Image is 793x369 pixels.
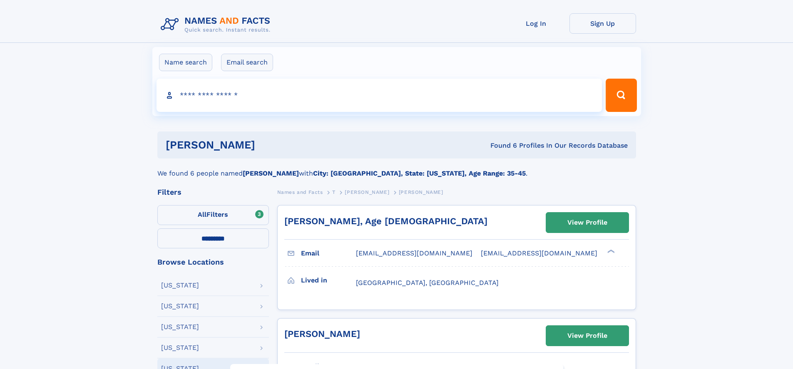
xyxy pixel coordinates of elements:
[157,13,277,36] img: Logo Names and Facts
[157,79,602,112] input: search input
[157,205,269,225] label: Filters
[284,329,360,339] a: [PERSON_NAME]
[503,13,569,34] a: Log In
[301,273,356,287] h3: Lived in
[356,249,472,257] span: [EMAIL_ADDRESS][DOMAIN_NAME]
[332,187,336,197] a: T
[567,326,607,345] div: View Profile
[198,211,206,218] span: All
[569,13,636,34] a: Sign Up
[157,158,636,178] div: We found 6 people named with .
[332,189,336,195] span: T
[243,169,299,177] b: [PERSON_NAME]
[605,249,615,254] div: ❯
[301,246,356,260] h3: Email
[481,249,597,257] span: [EMAIL_ADDRESS][DOMAIN_NAME]
[606,79,636,112] button: Search Button
[277,187,323,197] a: Names and Facts
[161,303,199,310] div: [US_STATE]
[284,216,487,226] a: [PERSON_NAME], Age [DEMOGRAPHIC_DATA]
[157,258,269,266] div: Browse Locations
[221,54,273,71] label: Email search
[399,189,443,195] span: [PERSON_NAME]
[166,140,373,150] h1: [PERSON_NAME]
[546,326,629,346] a: View Profile
[546,213,629,233] a: View Profile
[157,188,269,196] div: Filters
[345,189,389,195] span: [PERSON_NAME]
[567,213,607,232] div: View Profile
[345,187,389,197] a: [PERSON_NAME]
[313,169,526,177] b: City: [GEOGRAPHIC_DATA], State: [US_STATE], Age Range: 35-45
[159,54,212,71] label: Name search
[356,279,499,287] span: [GEOGRAPHIC_DATA], [GEOGRAPHIC_DATA]
[161,344,199,351] div: [US_STATE]
[161,282,199,289] div: [US_STATE]
[373,141,628,150] div: Found 6 Profiles In Our Records Database
[161,324,199,330] div: [US_STATE]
